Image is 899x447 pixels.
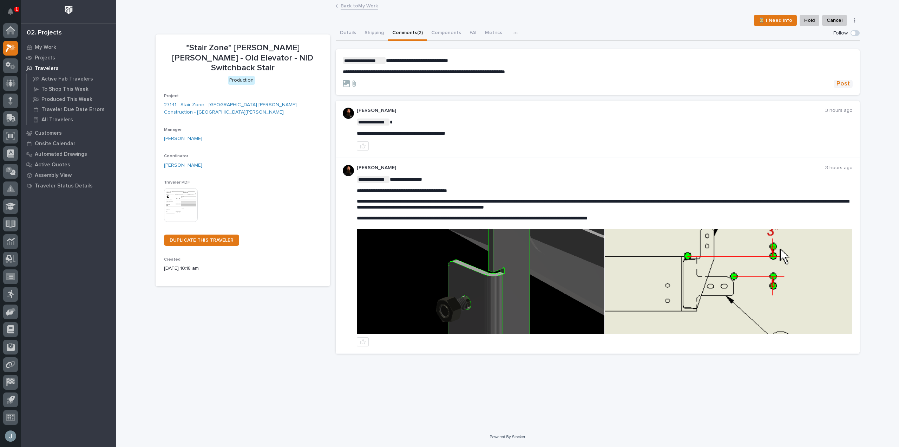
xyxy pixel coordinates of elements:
button: Notifications [3,4,18,19]
a: Traveler Status Details [21,180,116,191]
p: 3 hours ago [825,165,853,171]
button: ⏳ I Need Info [754,15,797,26]
p: Produced This Week [41,96,92,103]
a: Powered By Stacker [490,435,525,439]
span: Manager [164,128,182,132]
button: Components [427,26,465,41]
p: Follow [833,30,848,36]
button: users-avatar [3,429,18,443]
a: Onsite Calendar [21,138,116,149]
button: like this post [357,141,369,151]
span: Project [164,94,179,98]
a: [PERSON_NAME] [164,162,202,169]
button: Details [336,26,360,41]
a: 27141 - Stair Zone - [GEOGRAPHIC_DATA] [PERSON_NAME] Construction - [GEOGRAPHIC_DATA][PERSON_NAME] [164,101,322,116]
a: [PERSON_NAME] [164,135,202,142]
span: DUPLICATE THIS TRAVELER [170,238,234,243]
p: *Stair Zone* [PERSON_NAME] [PERSON_NAME] - Old Elevator - NID Switchback Stair [164,43,322,73]
div: Notifications1 [9,8,18,20]
button: like this post [357,337,369,346]
a: My Work [21,42,116,52]
p: Active Quotes [35,162,70,168]
p: Traveler Status Details [35,183,93,189]
a: Active Quotes [21,159,116,170]
button: Hold [800,15,819,26]
a: Produced This Week [27,94,116,104]
img: zmKUmRVDQjmBLfnAs97p [343,165,354,176]
a: Automated Drawings [21,149,116,159]
span: Hold [804,16,815,25]
button: Metrics [481,26,506,41]
p: My Work [35,44,56,51]
a: DUPLICATE THIS TRAVELER [164,235,239,246]
a: Assembly View [21,170,116,180]
p: Active Fab Travelers [41,76,93,82]
span: Created [164,257,181,262]
a: All Travelers [27,115,116,124]
div: 02. Projects [27,29,62,37]
p: To Shop This Week [41,86,88,92]
img: zmKUmRVDQjmBLfnAs97p [343,108,354,119]
a: Back toMy Work [341,1,378,9]
p: [DATE] 10:18 am [164,265,322,272]
p: All Travelers [41,117,73,123]
button: Post [834,80,853,88]
p: Assembly View [35,172,72,179]
button: Shipping [360,26,388,41]
a: Active Fab Travelers [27,74,116,84]
a: Travelers [21,63,116,74]
p: [PERSON_NAME] [357,165,825,171]
p: Projects [35,55,55,61]
p: Traveler Due Date Errors [41,107,105,113]
span: Cancel [827,16,842,25]
button: Cancel [822,15,847,26]
a: Traveler Due Date Errors [27,104,116,114]
span: ⏳ I Need Info [759,16,792,25]
span: Post [836,80,850,88]
p: 3 hours ago [825,108,853,114]
div: Production [228,76,255,85]
button: Comments (2) [388,26,427,41]
p: [PERSON_NAME] [357,108,825,114]
a: Projects [21,52,116,63]
a: Customers [21,128,116,138]
a: To Shop This Week [27,84,116,94]
p: Travelers [35,65,59,72]
p: Customers [35,130,62,136]
p: Onsite Calendar [35,141,76,147]
span: Coordinator [164,154,188,158]
button: FAI [465,26,481,41]
img: Workspace Logo [62,4,75,17]
p: 1 [15,7,18,12]
span: Traveler PDF [164,180,190,185]
p: Automated Drawings [35,151,87,158]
